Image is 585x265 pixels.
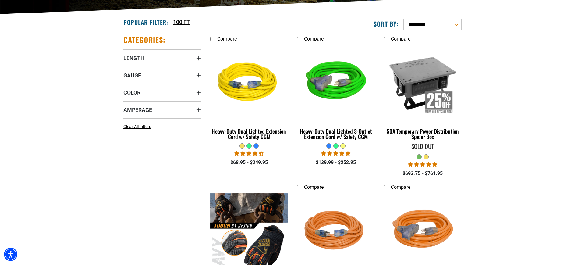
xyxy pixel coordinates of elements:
div: $139.99 - $252.95 [297,159,375,166]
span: Amperage [123,106,152,113]
a: neon green Heavy-Duty Dual Lighted 3-Outlet Extension Cord w/ Safety CGM [297,45,375,143]
div: Accessibility Menu [4,248,17,261]
span: 5.00 stars [408,162,437,167]
a: yellow Heavy-Duty Dual Lighted Extension Cord w/ Safety CGM [210,45,288,143]
div: $68.95 - $249.95 [210,159,288,166]
a: Clear All Filters [123,124,154,130]
span: Compare [304,36,324,42]
span: Gauge [123,72,141,79]
div: Sold Out [384,143,462,149]
summary: Amperage [123,101,201,118]
div: $693.75 - $761.95 [384,170,462,177]
summary: Gauge [123,67,201,84]
span: 4.64 stars [234,151,264,156]
span: 4.92 stars [321,151,350,156]
h2: Categories: [123,35,165,45]
span: Compare [304,184,324,190]
a: 100 FT [173,18,190,26]
img: 50A Temporary Power Distribution Spider Box [384,48,461,118]
span: Clear All Filters [123,124,151,129]
h2: Popular Filter: [123,18,168,26]
span: Compare [391,184,410,190]
img: neon green [297,48,374,118]
div: Heavy-Duty Dual Lighted Extension Cord w/ Safety CGM [210,128,288,139]
label: Sort by: [374,20,399,28]
span: Compare [391,36,410,42]
summary: Length [123,49,201,66]
span: Color [123,89,140,96]
div: 50A Temporary Power Distribution Spider Box [384,128,462,139]
div: Heavy-Duty Dual Lighted 3-Outlet Extension Cord w/ Safety CGM [297,128,375,139]
span: Compare [217,36,237,42]
a: 50A Temporary Power Distribution Spider Box 50A Temporary Power Distribution Spider Box [384,45,462,143]
summary: Color [123,84,201,101]
span: Length [123,55,144,62]
img: yellow [211,48,288,118]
